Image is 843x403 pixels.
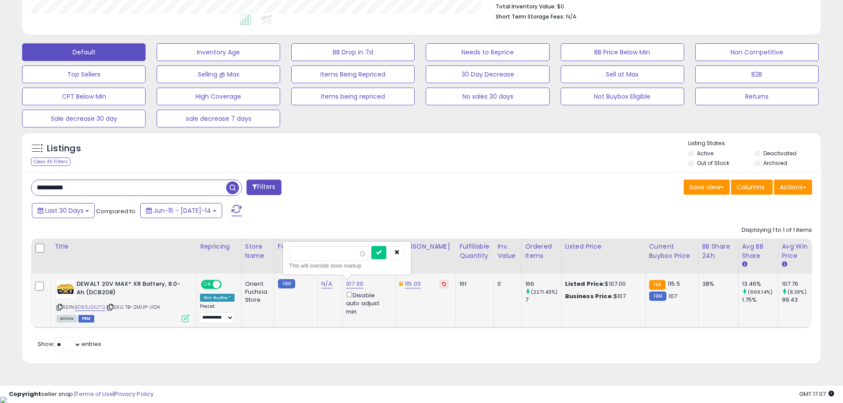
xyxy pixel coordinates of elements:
[695,88,819,105] button: Returns
[649,280,666,290] small: FBA
[531,288,558,296] small: (2271.43%)
[22,88,146,105] button: CPT Below Min
[346,280,363,288] a: 107.00
[245,242,270,261] div: Store Name
[77,280,184,299] b: DEWALT 20V MAX* XR Battery, 8.0-Ah (DCB208)
[525,296,561,304] div: 7
[742,280,778,288] div: 13.46%
[702,280,731,288] div: 38%
[649,242,695,261] div: Current Buybox Price
[245,280,267,304] div: Orient Fuchsia Store
[291,88,415,105] button: Items being repriced
[96,207,137,215] span: Compared to:
[32,203,95,218] button: Last 30 Days
[669,292,677,300] span: 107
[278,279,295,288] small: FBM
[668,280,680,288] span: 115.5
[45,206,84,215] span: Last 30 Days
[697,150,713,157] label: Active
[76,390,113,398] a: Terms of Use
[57,280,74,298] img: 41ZZ-A5EW1L._SL40_.jpg
[157,43,280,61] button: Inventory Age
[57,315,77,322] span: All listings currently available for purchase on Amazon
[106,303,160,311] span: | SKU: TB-2MUP-JIO4
[399,242,452,251] div: [PERSON_NAME]
[202,281,213,288] span: ON
[525,242,558,261] div: Ordered Items
[496,13,565,20] b: Short Term Storage Fees:
[278,242,314,251] div: Fulfillment
[321,280,332,288] a: N/A
[157,110,280,127] button: sale decrease 7 days
[426,88,549,105] button: No sales 30 days
[565,292,614,300] b: Business Price:
[246,180,281,195] button: Filters
[525,280,561,288] div: 166
[157,88,280,105] button: High Coverage
[695,43,819,61] button: Non Competitive
[496,0,805,11] li: $0
[561,43,684,61] button: BB Price Below Min
[702,242,735,261] div: BB Share 24h.
[565,280,605,288] b: Listed Price:
[22,43,146,61] button: Default
[788,288,807,296] small: (8.38%)
[38,340,101,348] span: Show: entries
[497,242,517,261] div: Inv. value
[426,65,549,83] button: 30 Day Decrease
[200,242,238,251] div: Repricing
[688,139,821,148] p: Listing States:
[782,280,818,288] div: 107.76
[763,150,797,157] label: Deactivated
[763,159,787,167] label: Archived
[774,180,812,195] button: Actions
[561,88,684,105] button: Not Buybox Eligible
[54,242,192,251] div: Title
[154,206,211,215] span: Jun-15 - [DATE]-14
[289,261,404,270] div: This will override store markup
[684,180,730,195] button: Save View
[561,65,684,83] button: Sell at Max
[737,183,765,192] span: Columns
[731,180,773,195] button: Columns
[200,294,235,302] div: Win BuyBox *
[346,290,389,316] div: Disable auto adjust min
[405,280,421,288] a: 115.00
[140,203,222,218] button: Jun-15 - [DATE]-14
[782,296,818,304] div: 99.43
[220,281,235,288] span: OFF
[799,390,834,398] span: 2025-08-14 17:07 GMT
[782,261,787,269] small: Avg Win Price.
[565,292,639,300] div: $107
[9,390,154,399] div: seller snap | |
[47,142,81,155] h5: Listings
[22,110,146,127] button: Sale decrease 30 day
[649,292,666,301] small: FBM
[459,242,490,261] div: Fulfillable Quantity
[31,157,70,166] div: Clear All Filters
[697,159,729,167] label: Out of Stock
[742,261,747,269] small: Avg BB Share.
[565,280,639,288] div: $107.00
[496,3,556,10] b: Total Inventory Value:
[9,390,41,398] strong: Copyright
[200,303,235,323] div: Preset:
[78,315,94,322] span: FBM
[426,43,549,61] button: Needs to Reprice
[742,226,812,234] div: Displaying 1 to 1 of 1 items
[459,280,487,288] div: 161
[115,390,154,398] a: Privacy Policy
[742,242,774,261] div: Avg BB Share
[291,43,415,61] button: BB Drop in 7d
[566,12,577,21] span: N/A
[565,242,642,251] div: Listed Price
[57,280,189,321] div: ASIN:
[748,288,773,296] small: (669.14%)
[742,296,778,304] div: 1.75%
[497,280,514,288] div: 0
[22,65,146,83] button: Top Sellers
[75,303,105,311] a: B085JSKJ7Q
[291,65,415,83] button: Items Being Repriced
[782,242,814,261] div: Avg Win Price
[695,65,819,83] button: B2B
